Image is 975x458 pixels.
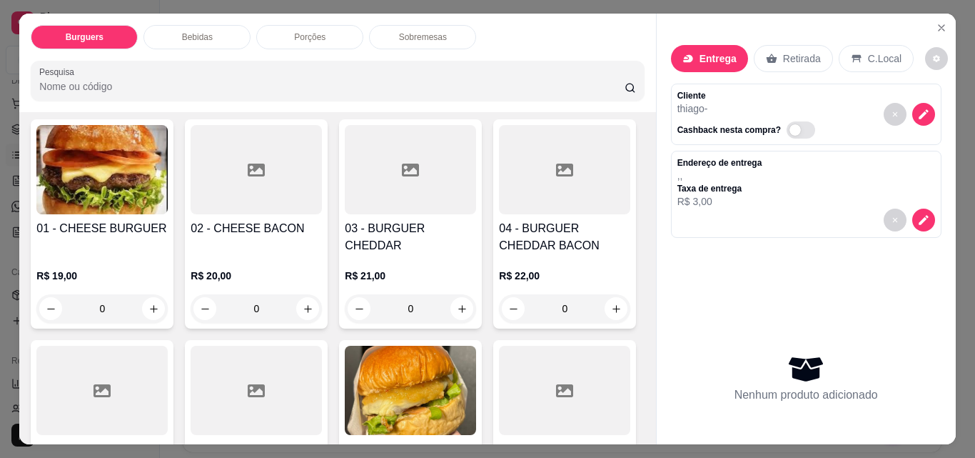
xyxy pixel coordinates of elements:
[677,183,762,194] p: Taxa de entrega
[191,220,322,237] h4: 02 - CHEESE BACON
[499,269,630,283] p: R$ 22,00
[345,220,476,254] h4: 03 - BURGUER CHEDDAR
[677,101,821,116] p: thiago -
[39,79,625,94] input: Pesquisa
[499,220,630,254] h4: 04 - BURGUER CHEDDAR BACON
[783,51,821,66] p: Retirada
[930,16,953,39] button: Close
[734,387,878,404] p: Nenhum produto adicionado
[677,157,762,169] p: Endereço de entrega
[912,103,935,126] button: decrease-product-quantity
[345,269,476,283] p: R$ 21,00
[294,31,325,43] p: Porções
[787,121,821,139] label: Automatic updates
[912,209,935,232] button: decrease-product-quantity
[36,441,168,458] h4: 05 - BARBECUE
[345,346,476,435] img: product-image
[499,441,630,458] h4: 08 - ESPECIAL PICANTE
[182,31,213,43] p: Bebidas
[66,31,103,43] p: Burguers
[191,269,322,283] p: R$ 20,00
[345,441,476,458] h4: 07 - PICANTE
[677,194,762,209] p: R$ 3,00
[699,51,737,66] p: Entrega
[868,51,901,66] p: C.Local
[677,90,821,101] p: Cliente
[677,169,762,183] p: , ,
[677,124,781,136] p: Cashback nesta compra?
[36,125,168,214] img: product-image
[36,269,168,283] p: R$ 19,00
[884,209,906,232] button: decrease-product-quantity
[36,220,168,237] h4: 01 - CHEESE BURGUER
[884,103,906,126] button: decrease-product-quantity
[191,441,322,458] h4: 06 - DUPLO ESPECIAL
[39,66,79,78] label: Pesquisa
[399,31,447,43] p: Sobremesas
[925,47,948,70] button: decrease-product-quantity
